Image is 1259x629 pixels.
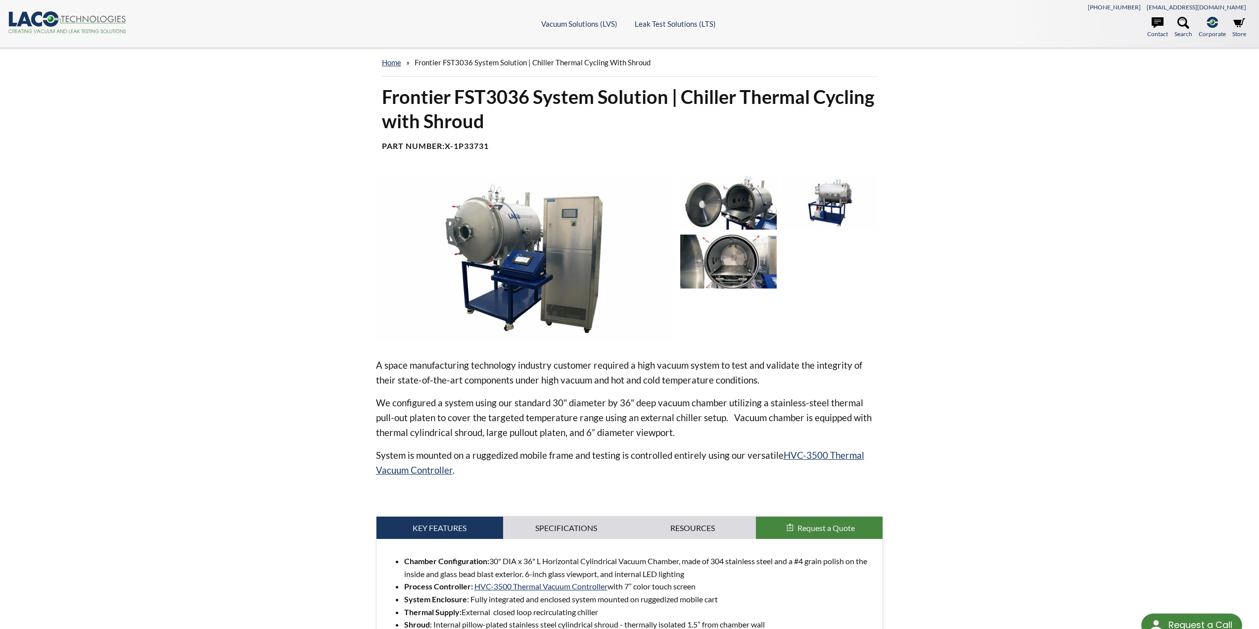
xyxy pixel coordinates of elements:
a: home [382,58,401,67]
li: : Fully integrated and enclosed system mounted on ruggedized mobile cart [404,593,875,606]
strong: Chamber Configuration: [404,556,489,566]
img: Horizontal Cylindrical Thermal Cycling (TVAC) System, front view [376,175,672,341]
b: X-1P33731 [445,141,489,150]
a: Contact [1147,17,1168,39]
p: System is mounted on a ruggedized mobile frame and testing is controlled entirely using our versa... [376,448,884,478]
a: Specifications [503,517,630,539]
a: [EMAIL_ADDRESS][DOMAIN_NAME] [1147,3,1246,11]
a: Store [1232,17,1246,39]
p: A space manufacturing technology industry customer required a high vacuum system to test and vali... [376,358,884,387]
a: Resources [630,517,756,539]
p: We configured a system using our standard 30" diameter by 36" deep vacuum chamber utilizing a sta... [376,395,884,440]
a: [PHONE_NUMBER] [1088,3,1141,11]
div: » [382,48,878,77]
img: Horizontal Cylindrical Thermal Cycling (TVAC) System, side view [782,175,878,229]
h1: Frontier FST3036 System Solution | Chiller Thermal Cycling with Shroud [382,85,878,134]
strong: Thermal Supply: [404,607,462,617]
a: Leak Test Solutions (LTS) [635,19,716,28]
a: Key Features [376,517,503,539]
strong: Process Controller: [404,581,473,591]
h4: Part Number: [382,141,878,151]
li: with 7” color touch screen [404,580,875,593]
img: Horizontal Cylindrical Thermal Cycling (TVAC) System, chamber internal [680,235,777,289]
a: HVC-3500 Thermal Vacuum Controller [376,449,864,476]
span: Corporate [1199,29,1226,39]
strong: Shroud [404,620,430,629]
strong: System Enclosure [404,594,467,604]
li: External closed loop recirculating chiller [404,606,875,619]
li: 30" DIA x 36" L Horizontal Cylindrical Vacuum Chamber, made of 304 stainless steel and a #4 grain... [404,555,875,580]
button: Request a Quote [756,517,883,539]
span: Request a Quote [797,523,855,532]
img: Horizontal Cylindrical Thermal Cycling (TVAC) System, open chamber door [680,175,777,229]
a: HVC-3500 Thermal Vacuum Controller [474,581,607,591]
a: Search [1174,17,1192,39]
a: Vacuum Solutions (LVS) [541,19,617,28]
span: Frontier FST3036 System Solution | Chiller Thermal Cycling with Shroud [415,58,651,67]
